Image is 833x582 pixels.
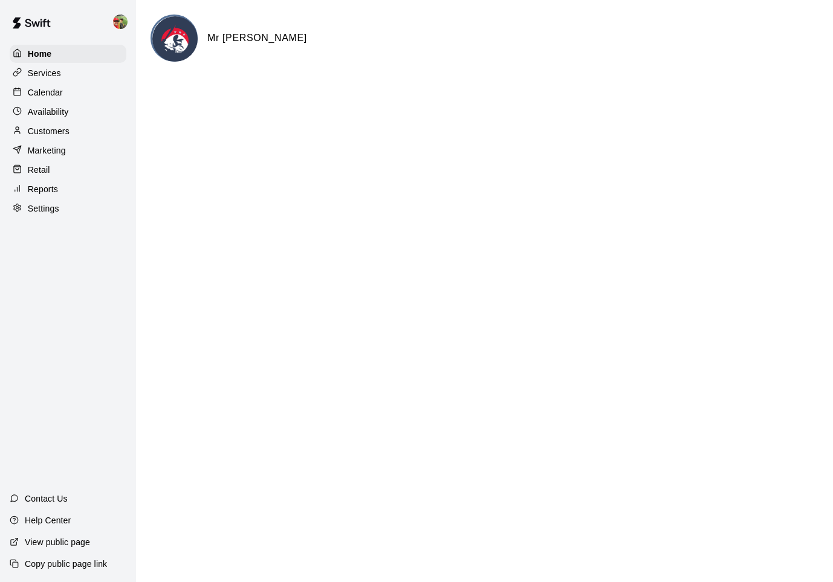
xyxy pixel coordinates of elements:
[152,16,198,62] img: Mr Cages logo
[25,536,90,548] p: View public page
[28,164,50,176] p: Retail
[28,202,59,215] p: Settings
[28,48,52,60] p: Home
[113,15,128,29] img: Matthew Cotter
[10,161,126,179] a: Retail
[28,125,70,137] p: Customers
[25,493,68,505] p: Contact Us
[28,106,69,118] p: Availability
[10,122,126,140] a: Customers
[10,141,126,160] a: Marketing
[10,83,126,102] a: Calendar
[10,180,126,198] a: Reports
[111,10,136,34] div: Matthew Cotter
[10,64,126,82] a: Services
[28,183,58,195] p: Reports
[28,144,66,157] p: Marketing
[25,558,107,570] p: Copy public page link
[207,30,307,46] h6: Mr [PERSON_NAME]
[28,67,61,79] p: Services
[10,103,126,121] a: Availability
[25,514,71,526] p: Help Center
[10,199,126,218] a: Settings
[10,45,126,63] a: Home
[28,86,63,99] p: Calendar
